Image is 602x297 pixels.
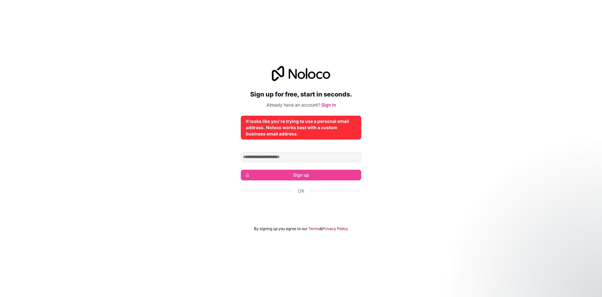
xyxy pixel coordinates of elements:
[254,226,308,231] span: By signing up you agree to our
[241,170,361,180] button: Sign up
[320,226,322,231] span: &
[321,102,336,107] a: Sign in
[246,118,356,137] div: It looks like you're trying to use a personal email address. Noloco works best with a custom busi...
[267,102,320,107] span: Already have an account?
[238,201,364,215] iframe: Sign in with Google Button
[309,226,320,231] a: Terms
[298,188,304,194] span: Or
[241,152,361,162] input: Email address
[241,89,361,100] h2: Sign up for free, start in seconds.
[477,250,602,294] iframe: Intercom notifications message
[322,226,348,231] a: Privacy Policy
